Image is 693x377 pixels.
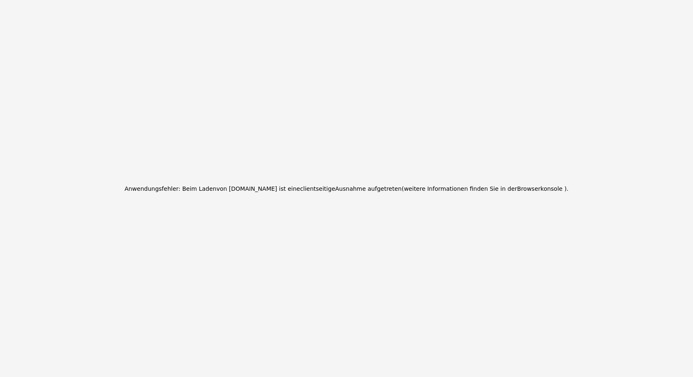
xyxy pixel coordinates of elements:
font: ( [402,185,404,192]
font: Anwendungsfehler: Beim Laden [125,185,217,192]
font: weitere Informationen finden Sie in der [404,185,517,192]
font: Browserkonsole ). [517,185,569,192]
font: clientseitige [300,185,335,192]
font: von [DOMAIN_NAME] ist eine [217,185,300,192]
font: Ausnahme aufgetreten [335,185,402,192]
